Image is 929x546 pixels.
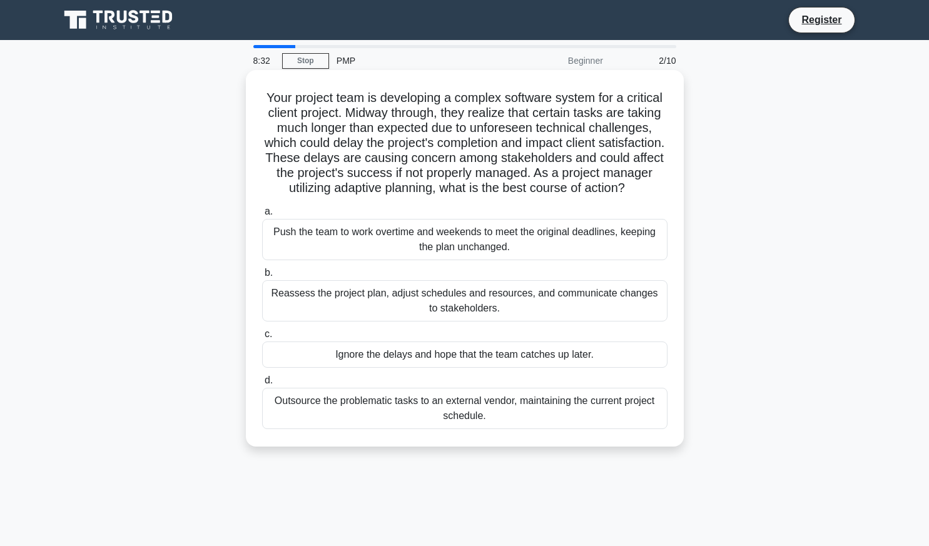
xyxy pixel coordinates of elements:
[246,48,282,73] div: 8:32
[261,90,669,196] h5: Your project team is developing a complex software system for a critical client project. Midway t...
[265,267,273,278] span: b.
[794,12,849,28] a: Register
[262,341,668,368] div: Ignore the delays and hope that the team catches up later.
[265,375,273,385] span: d.
[262,280,668,321] div: Reassess the project plan, adjust schedules and resources, and communicate changes to stakeholders.
[262,388,668,429] div: Outsource the problematic tasks to an external vendor, maintaining the current project schedule.
[611,48,684,73] div: 2/10
[262,219,668,260] div: Push the team to work overtime and weekends to meet the original deadlines, keeping the plan unch...
[265,328,272,339] span: c.
[501,48,611,73] div: Beginner
[329,48,501,73] div: PMP
[265,206,273,216] span: a.
[282,53,329,69] a: Stop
